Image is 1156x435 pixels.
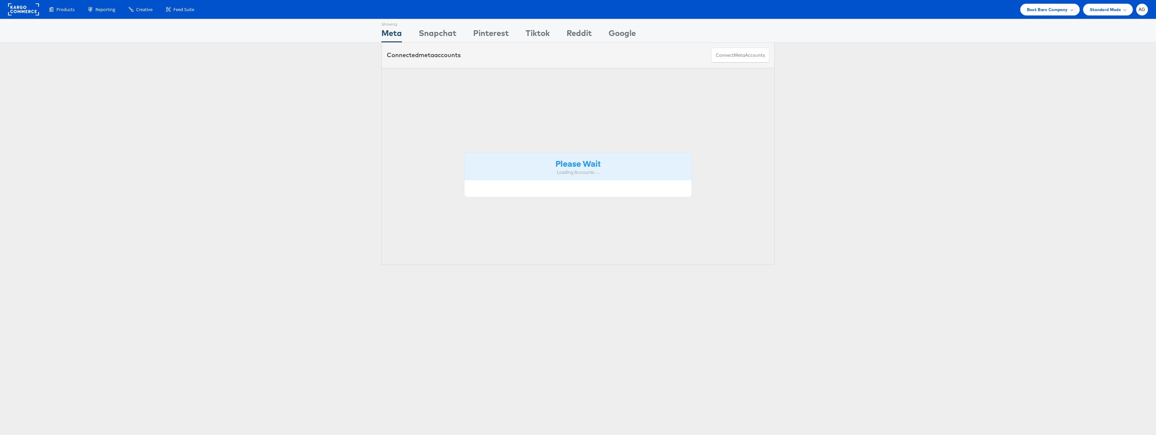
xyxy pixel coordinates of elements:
[56,6,75,13] span: Products
[609,27,636,42] div: Google
[173,6,194,13] span: Feed Suite
[381,19,402,27] div: Showing
[419,51,434,59] span: meta
[1027,6,1068,13] span: Boot Barn Company
[1139,7,1146,12] span: AG
[567,27,592,42] div: Reddit
[387,51,461,60] div: Connected accounts
[1090,6,1121,13] span: Standard Mode
[136,6,153,13] span: Creative
[711,48,769,63] button: ConnectmetaAccounts
[555,158,601,169] strong: Please Wait
[473,27,509,42] div: Pinterest
[526,27,550,42] div: Tiktok
[734,52,745,58] span: meta
[419,27,456,42] div: Snapchat
[469,169,687,175] div: Loading Accounts ....
[381,27,402,42] div: Meta
[95,6,115,13] span: Reporting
